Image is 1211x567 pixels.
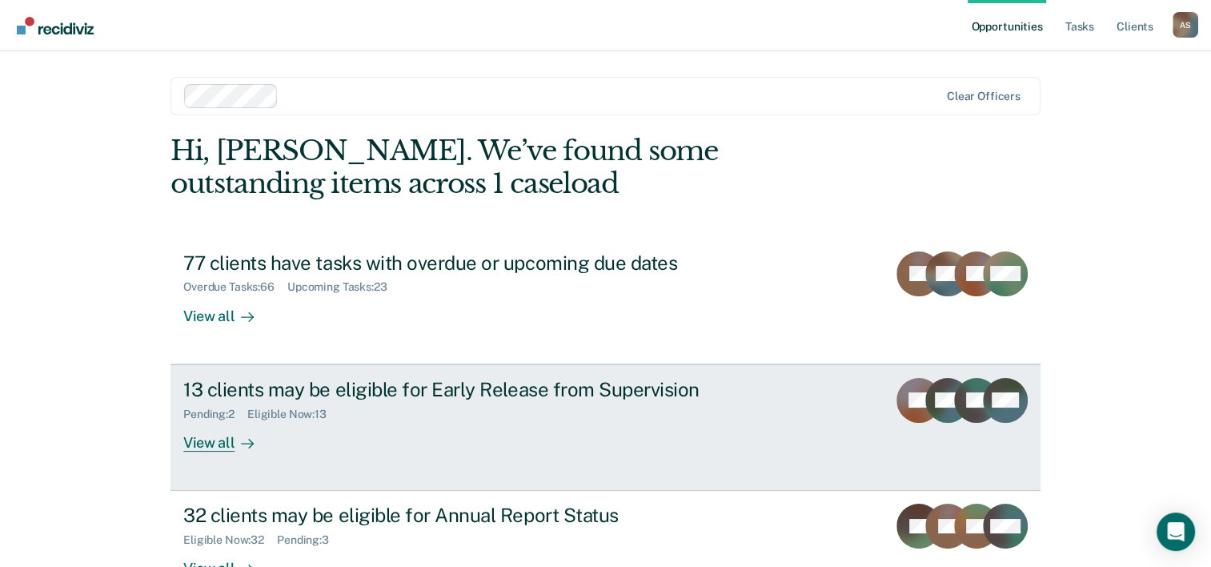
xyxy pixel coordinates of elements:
[183,408,247,421] div: Pending : 2
[170,364,1041,491] a: 13 clients may be eligible for Early Release from SupervisionPending:2Eligible Now:13View all
[17,17,94,34] img: Recidiviz
[287,280,400,294] div: Upcoming Tasks : 23
[247,408,339,421] div: Eligible Now : 13
[183,420,273,452] div: View all
[183,533,277,547] div: Eligible Now : 32
[170,135,866,200] div: Hi, [PERSON_NAME]. We’ve found some outstanding items across 1 caseload
[1173,12,1198,38] div: A S
[183,378,745,401] div: 13 clients may be eligible for Early Release from Supervision
[183,280,287,294] div: Overdue Tasks : 66
[183,251,745,275] div: 77 clients have tasks with overdue or upcoming due dates
[1173,12,1198,38] button: Profile dropdown button
[170,239,1041,364] a: 77 clients have tasks with overdue or upcoming due datesOverdue Tasks:66Upcoming Tasks:23View all
[947,90,1021,103] div: Clear officers
[277,533,342,547] div: Pending : 3
[1157,513,1195,551] div: Open Intercom Messenger
[183,504,745,527] div: 32 clients may be eligible for Annual Report Status
[183,294,273,325] div: View all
